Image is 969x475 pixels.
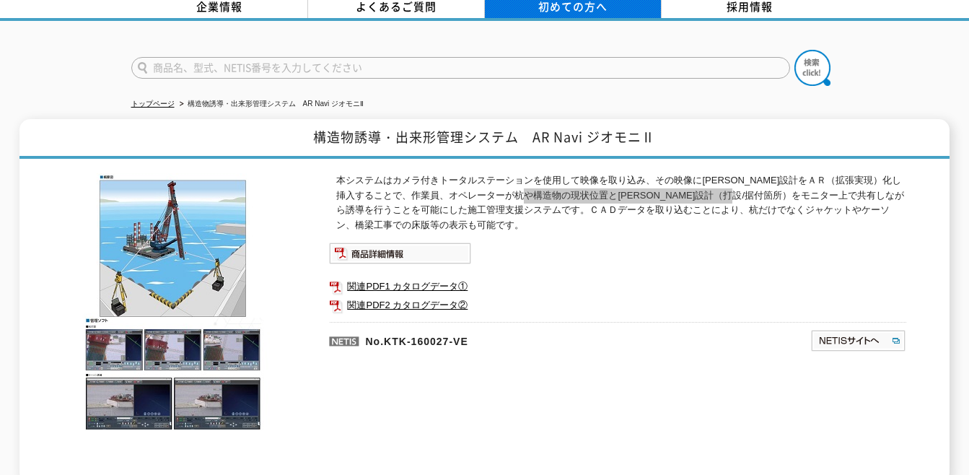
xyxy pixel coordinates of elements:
img: 商品詳細情報システム [329,243,471,264]
img: 構造物誘導・出来形管理システム AR Navi ジオモニⅡ [62,173,286,431]
a: 商品詳細情報システム [329,250,471,261]
li: 構造物誘導・出来形管理システム AR Navi ジオモニⅡ [177,97,364,112]
input: 商品名、型式、NETIS番号を入力してください [131,57,790,79]
p: No.KTK-160027-VE [329,322,671,357]
img: btn_search.png [794,50,830,86]
a: 関連PDF1 カタログデータ① [329,277,906,296]
h1: 構造物誘導・出来形管理システム AR Navi ジオモニⅡ [19,119,950,159]
a: トップページ [131,100,175,108]
img: NETISサイトへ [810,329,906,352]
a: 関連PDF2 カタログデータ② [329,296,906,315]
p: 本システムはカメラ付きトータルステーションを使用して映像を取り込み、その映像に[PERSON_NAME]設計をＡＲ（拡張実現）化し挿入することで、作業員、オペレーターが杭や構造物の現状位置と[P... [336,173,906,233]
